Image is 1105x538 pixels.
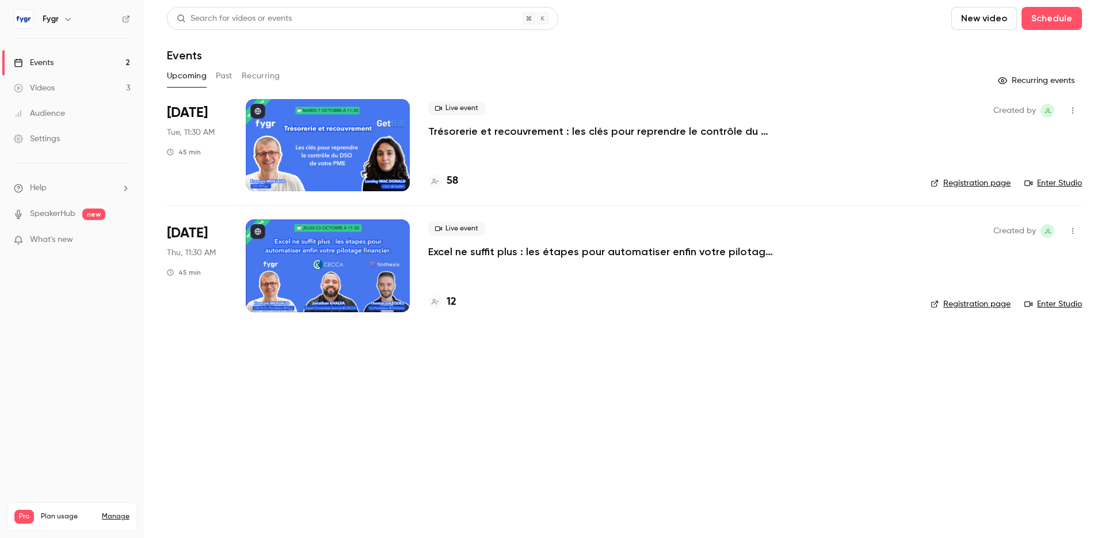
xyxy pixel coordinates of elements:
[14,182,130,194] li: help-dropdown-opener
[993,224,1036,238] span: Created by
[167,127,215,138] span: Tue, 11:30 AM
[931,298,1011,310] a: Registration page
[1044,104,1051,118] span: Jl
[447,294,456,310] h4: 12
[447,173,458,189] h4: 58
[428,173,458,189] a: 58
[1044,224,1051,238] span: Jl
[167,147,201,157] div: 45 min
[30,182,47,194] span: Help
[428,101,485,115] span: Live event
[242,67,280,85] button: Recurring
[1024,177,1082,189] a: Enter Studio
[1041,104,1054,118] span: Julie le Blanc
[102,512,129,521] a: Manage
[43,13,59,25] h6: Fygr
[167,224,208,243] span: [DATE]
[41,512,95,521] span: Plan usage
[993,104,1036,118] span: Created by
[167,104,208,122] span: [DATE]
[14,57,54,69] div: Events
[951,7,1017,30] button: New video
[30,234,73,246] span: What's new
[167,99,227,191] div: Oct 7 Tue, 11:30 AM (Europe/Paris)
[82,209,105,220] span: new
[428,222,485,236] span: Live event
[428,245,773,259] a: Excel ne suffit plus : les étapes pour automatiser enfin votre pilotage financier.
[1041,224,1054,238] span: Julie le Blanc
[167,48,202,62] h1: Events
[428,294,456,310] a: 12
[1022,7,1082,30] button: Schedule
[14,133,60,145] div: Settings
[14,510,34,524] span: Pro
[931,177,1011,189] a: Registration page
[14,10,33,28] img: Fygr
[167,67,207,85] button: Upcoming
[993,71,1082,90] button: Recurring events
[30,208,75,220] a: SpeakerHub
[167,247,216,259] span: Thu, 11:30 AM
[1024,298,1082,310] a: Enter Studio
[177,13,292,25] div: Search for videos or events
[428,124,773,138] a: Trésorerie et recouvrement : les clés pour reprendre le contrôle du DSO de votre PME
[14,82,55,94] div: Videos
[167,219,227,312] div: Oct 23 Thu, 11:30 AM (Europe/Paris)
[216,67,233,85] button: Past
[167,268,201,277] div: 45 min
[14,108,65,119] div: Audience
